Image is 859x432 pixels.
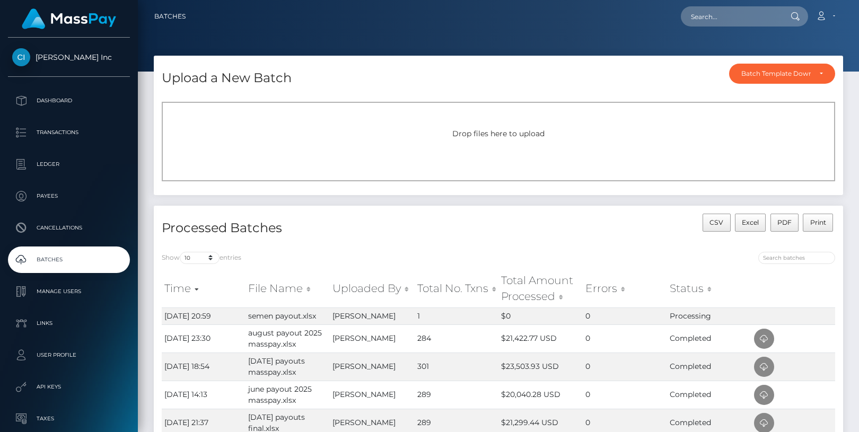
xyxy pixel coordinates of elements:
[8,246,130,273] a: Batches
[667,352,751,381] td: Completed
[741,69,811,78] div: Batch Template Download
[12,125,126,140] p: Transactions
[8,342,130,368] a: User Profile
[12,93,126,109] p: Dashboard
[12,156,126,172] p: Ledger
[770,214,799,232] button: PDF
[162,324,246,352] td: [DATE] 23:30
[246,352,330,381] td: [DATE] payouts masspay.xlsx
[8,52,130,62] span: [PERSON_NAME] Inc
[8,119,130,146] a: Transactions
[703,214,731,232] button: CSV
[8,183,130,209] a: Payees
[162,69,292,87] h4: Upload a New Batch
[12,315,126,331] p: Links
[12,411,126,427] p: Taxes
[162,307,246,324] td: [DATE] 20:59
[667,270,751,307] th: Status: activate to sort column ascending
[154,5,186,28] a: Batches
[8,87,130,114] a: Dashboard
[162,352,246,381] td: [DATE] 18:54
[12,252,126,268] p: Batches
[583,381,667,409] td: 0
[583,352,667,381] td: 0
[729,64,835,84] button: Batch Template Download
[415,352,498,381] td: 301
[246,307,330,324] td: semen payout.xlsx
[162,252,241,264] label: Show entries
[498,352,583,381] td: $23,503.93 USD
[8,374,130,400] a: API Keys
[735,214,766,232] button: Excel
[667,307,751,324] td: Processing
[330,307,414,324] td: [PERSON_NAME]
[8,215,130,241] a: Cancellations
[8,278,130,305] a: Manage Users
[498,381,583,409] td: $20,040.28 USD
[415,307,498,324] td: 1
[681,6,781,27] input: Search...
[667,381,751,409] td: Completed
[8,151,130,178] a: Ledger
[162,381,246,409] td: [DATE] 14:13
[810,218,826,226] span: Print
[452,129,545,138] span: Drop files here to upload
[12,188,126,204] p: Payees
[246,270,330,307] th: File Name: activate to sort column ascending
[8,405,130,432] a: Taxes
[583,307,667,324] td: 0
[583,270,667,307] th: Errors: activate to sort column ascending
[742,218,759,226] span: Excel
[803,214,833,232] button: Print
[8,310,130,337] a: Links
[667,324,751,352] td: Completed
[246,381,330,409] td: june payout 2025 masspay.xlsx
[12,48,30,66] img: Cindy Gallop Inc
[330,352,414,381] td: [PERSON_NAME]
[246,324,330,352] td: august payout 2025 masspay.xlsx
[498,270,583,307] th: Total Amount Processed: activate to sort column ascending
[709,218,723,226] span: CSV
[330,324,414,352] td: [PERSON_NAME]
[777,218,792,226] span: PDF
[330,381,414,409] td: [PERSON_NAME]
[330,270,414,307] th: Uploaded By: activate to sort column ascending
[415,270,498,307] th: Total No. Txns: activate to sort column ascending
[12,284,126,299] p: Manage Users
[162,270,246,307] th: Time: activate to sort column ascending
[162,219,490,237] h4: Processed Batches
[180,252,220,264] select: Showentries
[415,324,498,352] td: 284
[12,347,126,363] p: User Profile
[498,324,583,352] td: $21,422.77 USD
[498,307,583,324] td: $0
[12,220,126,236] p: Cancellations
[758,252,835,264] input: Search batches
[583,324,667,352] td: 0
[12,379,126,395] p: API Keys
[415,381,498,409] td: 289
[22,8,116,29] img: MassPay Logo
